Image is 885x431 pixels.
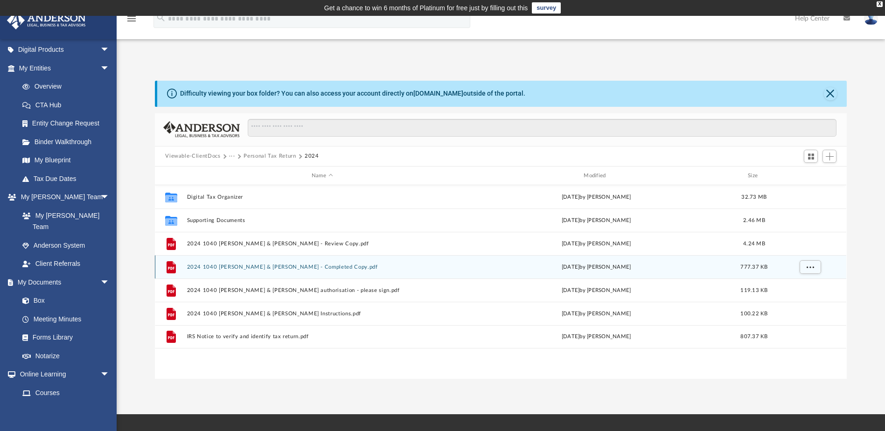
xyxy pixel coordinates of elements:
a: CTA Hub [13,96,124,114]
button: IRS Notice to verify and identify tax return.pdf [187,334,457,340]
a: Client Referrals [13,255,119,273]
div: Size [736,172,773,180]
button: Digital Tax Organizer [187,194,457,200]
div: [DATE] by [PERSON_NAME] [461,240,732,248]
div: [DATE] by [PERSON_NAME] [461,263,732,271]
span: 4.24 MB [743,241,765,246]
div: Get a chance to win 6 months of Platinum for free just by filling out this [324,2,528,14]
a: menu [126,18,137,24]
a: My Blueprint [13,151,119,170]
a: Box [13,292,114,310]
div: [DATE] by [PERSON_NAME] [461,310,732,318]
a: Meeting Minutes [13,310,119,328]
button: 2024 1040 [PERSON_NAME] & [PERSON_NAME] Instructions.pdf [187,311,457,317]
div: id [159,172,182,180]
button: 2024 1040 [PERSON_NAME] & [PERSON_NAME] - Review Copy.pdf [187,241,457,247]
a: Binder Walkthrough [13,132,124,151]
button: Viewable-ClientDocs [165,152,220,160]
a: Online Learningarrow_drop_down [7,365,119,384]
div: Modified [461,172,732,180]
a: Overview [13,77,124,96]
button: 2024 [305,152,319,160]
button: Switch to Grid View [804,150,818,163]
div: Difficulty viewing your box folder? You can also access your account directly on outside of the p... [180,89,525,98]
div: Name [187,172,457,180]
span: 119.13 KB [741,288,768,293]
a: My [PERSON_NAME] Teamarrow_drop_down [7,188,119,207]
a: Forms Library [13,328,114,347]
span: 777.37 KB [741,264,768,270]
div: grid [155,185,846,378]
a: survey [532,2,561,14]
a: My [PERSON_NAME] Team [13,206,114,236]
input: Search files and folders [248,119,836,137]
button: Add [822,150,836,163]
a: My Documentsarrow_drop_down [7,273,119,292]
div: [DATE] by [PERSON_NAME] [461,286,732,295]
a: Notarize [13,347,119,365]
span: 2.46 MB [743,218,765,223]
div: [DATE] by [PERSON_NAME] [461,333,732,341]
button: Close [824,87,837,100]
div: [DATE] by [PERSON_NAME] [461,216,732,225]
button: Supporting Documents [187,217,457,223]
a: [DOMAIN_NAME] [413,90,463,97]
div: id [777,172,843,180]
img: Anderson Advisors Platinum Portal [4,11,89,29]
a: Courses [13,383,119,402]
button: Personal Tax Return [244,152,296,160]
span: 807.37 KB [741,334,768,340]
a: Anderson System [13,236,119,255]
span: 100.22 KB [741,311,768,316]
button: 2024 1040 [PERSON_NAME] & [PERSON_NAME] authorisation - please sign.pdf [187,287,457,293]
a: My Entitiesarrow_drop_down [7,59,124,77]
span: arrow_drop_down [100,59,119,78]
a: Digital Productsarrow_drop_down [7,41,124,59]
i: search [156,13,166,23]
button: More options [800,260,821,274]
span: arrow_drop_down [100,41,119,60]
div: close [877,1,883,7]
button: ··· [229,152,235,160]
a: Tax Due Dates [13,169,124,188]
div: [DATE] by [PERSON_NAME] [461,193,732,202]
img: User Pic [864,12,878,25]
span: 32.73 MB [742,195,767,200]
span: arrow_drop_down [100,273,119,292]
a: Entity Change Request [13,114,124,133]
button: 2024 1040 [PERSON_NAME] & [PERSON_NAME] - Completed Copy.pdf [187,264,457,270]
span: arrow_drop_down [100,365,119,384]
span: arrow_drop_down [100,188,119,207]
i: menu [126,13,137,24]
